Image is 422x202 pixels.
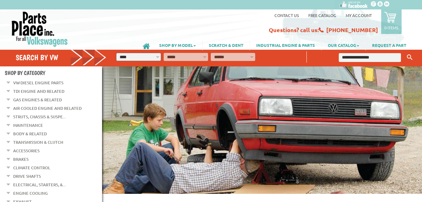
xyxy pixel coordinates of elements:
[13,113,66,121] a: Struts, Chassis & Suspe...
[274,13,299,18] a: Contact us
[13,172,41,180] a: Drive Shafts
[13,87,64,95] a: TDI Engine and Related
[13,121,43,129] a: Maintenance
[322,40,365,50] a: OUR CATALOG
[366,40,413,50] a: REQUEST A PART
[405,52,414,63] button: Keyword Search
[346,13,372,18] a: My Account
[250,40,321,50] a: INDUSTRIAL ENGINE & PARTS
[308,13,336,18] a: Free Catalog
[381,9,402,34] a: 0 items
[13,104,82,112] a: Air Cooled Engine and Related
[13,147,40,155] a: Accessories
[384,25,398,30] p: 0 items
[5,70,102,76] h4: Shop By Category
[13,130,47,138] a: Body & Related
[13,96,62,104] a: Gas Engines & Related
[13,181,66,189] a: Electrical, Starters, &...
[153,40,202,50] a: SHOP BY MODEL
[13,189,48,197] a: Engine Cooling
[11,11,68,47] img: Parts Place Inc!
[102,66,422,194] img: First slide [900x500]
[203,40,250,50] a: SCRATCH & DENT
[13,155,29,163] a: Brakes
[16,53,106,62] h4: Search by VW
[13,138,63,146] a: Transmission & Clutch
[13,164,50,172] a: Climate Control
[13,79,63,87] a: VW Diesel Engine Parts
